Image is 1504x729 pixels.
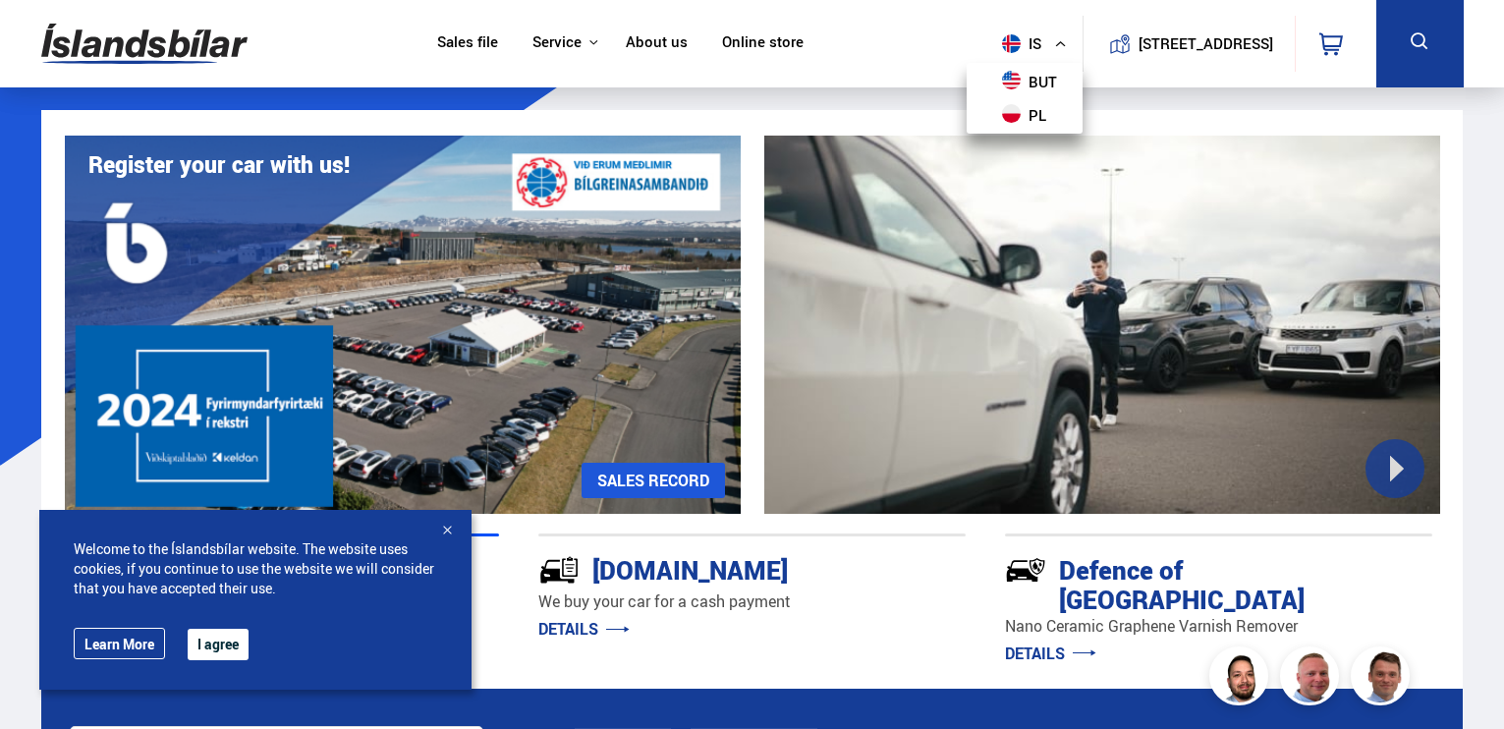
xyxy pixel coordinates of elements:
button: Service [532,33,582,52]
span: Welcome to the Íslandsbílar website. The website uses cookies, if you continue to use the website... [74,539,437,598]
a: DETAILS [1005,643,1096,664]
a: Learn More [74,628,165,659]
img: svg+xml;base64,PHN2ZyB4bWxucz0iaHR0cDovL3d3dy53My5vcmcvMjAwMC9zdmciIHdpZHRoPSI1MTIiIGhlaWdodD0iNT... [1002,34,1021,53]
img: siFngHWaQ9KaOqBr.png [1283,649,1342,708]
a: Online store [722,33,804,54]
img: eKx6w-_Home_640_.png [65,136,741,514]
button: I agree [188,629,249,660]
img: tr5P-W3DuiFaO7aO.svg [538,549,580,590]
img: -Svtn6bYgwAsiwNX.svg [1005,549,1046,590]
a: [STREET_ADDRESS] [1093,16,1284,72]
a: Pl [973,102,1077,130]
img: G0Ugv5HjCgRt.svg [41,12,248,76]
img: svg+xml;base64,PHN2ZyB4bWxucz0iaHR0cDovL3d3dy53My5vcmcvMjAwMC9zdmciIHdpZHRoPSI1MTIiIGhlaWdodD0iNT... [1002,104,1021,128]
img: nhp88E3Fdnt1Opn2.png [1212,649,1271,708]
a: Sales file [437,33,498,54]
a: About us [626,33,688,54]
div: Defence of [GEOGRAPHIC_DATA] [1005,551,1363,615]
font: SALES RECORD [597,472,709,490]
p: Nano Ceramic Graphene Varnish Remover [1005,615,1432,638]
a: but [973,69,1077,96]
font: Pl [1029,107,1046,124]
button: [STREET_ADDRESS] [1146,35,1266,52]
img: FbJEzSuNWCJXmdc-.webp [1354,649,1413,708]
a: DETAILS [538,618,630,640]
font: is [1029,35,1041,52]
button: is [994,15,1083,73]
div: [DOMAIN_NAME] [538,551,896,586]
p: We buy your car for a cash payment [538,590,966,613]
a: SALES RECORD [582,463,725,498]
h1: Register your car with us! [88,151,350,178]
img: svg+xml;base64,PHN2ZyB4bWxucz0iaHR0cDovL3d3dy53My5vcmcvMjAwMC9zdmciIHdpZHRoPSI1MTIiIGhlaWdodD0iNT... [1002,71,1021,94]
font: but [1029,74,1057,90]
